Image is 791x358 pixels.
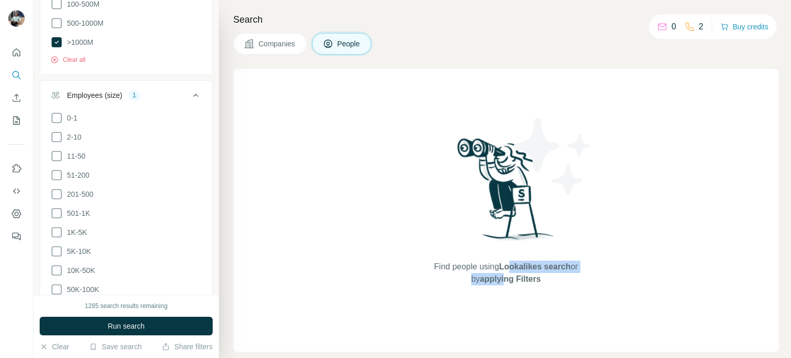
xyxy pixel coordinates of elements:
span: 50K-100K [63,284,99,295]
div: 1 [128,91,140,100]
span: People [337,39,361,49]
span: >1000M [63,37,93,47]
span: 11-50 [63,151,85,161]
span: 51-200 [63,170,90,180]
button: Clear all [50,55,85,64]
button: Share filters [162,342,213,352]
span: 1K-5K [63,227,87,237]
span: 501-1K [63,208,90,218]
button: Enrich CSV [8,89,25,107]
button: Feedback [8,227,25,246]
h4: Search [233,12,779,27]
span: 500-1000M [63,18,104,28]
button: Employees (size)1 [40,83,212,112]
span: 2-10 [63,132,81,142]
div: 1285 search results remaining [85,301,168,311]
button: Buy credits [720,20,768,34]
button: Use Surfe on LinkedIn [8,159,25,178]
span: Lookalikes search [499,262,571,271]
button: Save search [89,342,142,352]
span: 201-500 [63,189,93,199]
img: Avatar [8,10,25,27]
button: Dashboard [8,204,25,223]
img: Surfe Illustration - Woman searching with binoculars [453,135,560,250]
span: Find people using or by [423,261,588,285]
span: 10K-50K [63,265,95,276]
img: Surfe Illustration - Stars [506,110,599,203]
span: Companies [259,39,296,49]
span: 0-1 [63,113,77,123]
p: 2 [699,21,703,33]
button: Use Surfe API [8,182,25,200]
span: 5K-10K [63,246,91,257]
button: Run search [40,317,213,335]
button: My lists [8,111,25,130]
span: Run search [108,321,145,331]
button: Search [8,66,25,84]
span: applying Filters [480,275,541,283]
button: Quick start [8,43,25,62]
p: 0 [672,21,676,33]
button: Clear [40,342,69,352]
div: Employees (size) [67,90,122,100]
